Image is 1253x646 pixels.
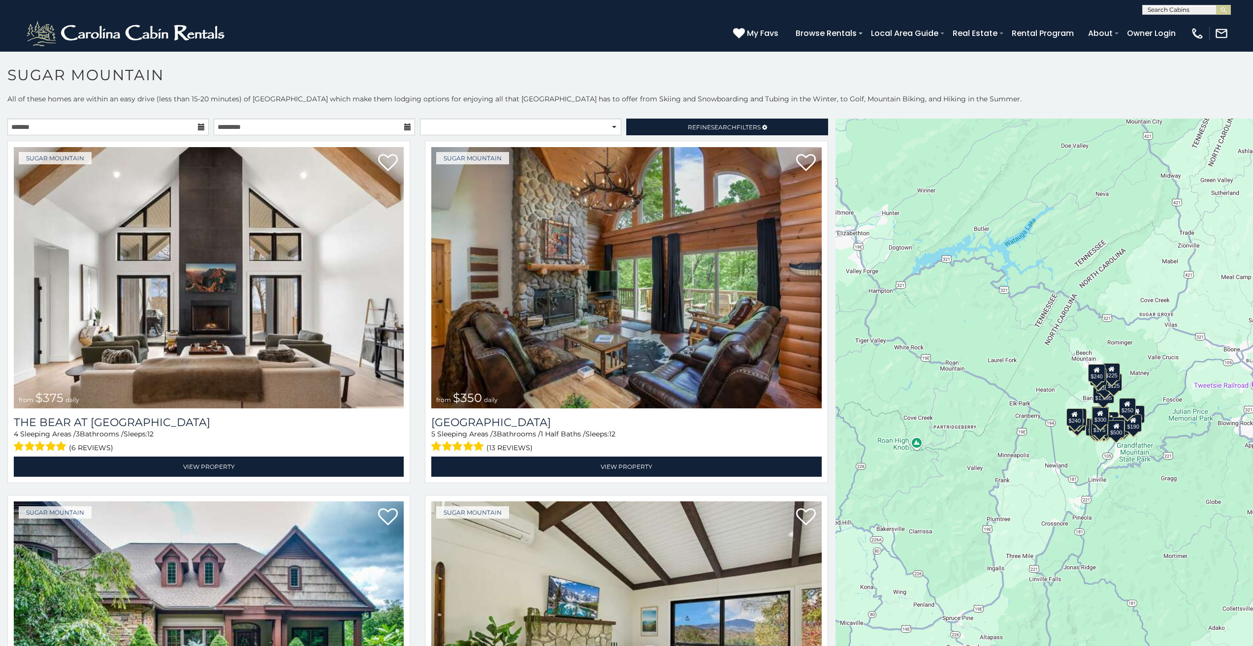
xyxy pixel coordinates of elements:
[733,27,781,40] a: My Favs
[1128,405,1145,423] div: $155
[484,396,498,403] span: daily
[76,430,80,438] span: 3
[25,19,229,48] img: White-1-2.png
[711,123,737,131] span: Search
[19,152,92,164] a: Sugar Mountain
[1103,363,1120,381] div: $225
[1101,412,1118,430] div: $200
[431,147,821,408] img: Grouse Moor Lodge
[1113,417,1129,435] div: $195
[541,430,585,438] span: 1 Half Baths /
[431,416,821,429] h3: Grouse Moor Lodge
[1083,25,1118,42] a: About
[1092,386,1114,403] div: $1,095
[14,429,404,454] div: Sleeping Areas / Bathrooms / Sleeps:
[1007,25,1079,42] a: Rental Program
[436,152,509,164] a: Sugar Mountain
[69,441,113,454] span: (6 reviews)
[1092,406,1109,424] div: $265
[431,147,821,408] a: Grouse Moor Lodge from $350 daily
[796,153,816,174] a: Add to favorites
[1124,414,1141,432] div: $190
[1105,373,1122,391] div: $125
[866,25,943,42] a: Local Area Guide
[1066,408,1083,426] div: $240
[948,25,1002,42] a: Real Estate
[1092,407,1109,425] div: $300
[791,25,862,42] a: Browse Rentals
[35,391,64,405] span: $375
[1122,25,1181,42] a: Owner Login
[1119,398,1135,416] div: $250
[19,396,33,403] span: from
[493,430,497,438] span: 3
[431,416,821,429] a: [GEOGRAPHIC_DATA]
[688,123,761,131] span: Refine Filters
[1091,418,1108,435] div: $175
[609,430,615,438] span: 12
[14,147,404,408] img: The Bear At Sugar Mountain
[1089,419,1106,436] div: $155
[14,430,18,438] span: 4
[626,119,828,135] a: RefineSearchFilters
[747,27,778,39] span: My Favs
[14,416,404,429] a: The Bear At [GEOGRAPHIC_DATA]
[436,506,509,519] a: Sugar Mountain
[436,396,451,403] span: from
[1092,406,1108,424] div: $190
[147,430,154,438] span: 12
[431,429,821,454] div: Sleeping Areas / Bathrooms / Sleeps:
[1088,364,1105,382] div: $240
[431,457,821,477] a: View Property
[14,416,404,429] h3: The Bear At Sugar Mountain
[486,441,533,454] span: (13 reviews)
[378,153,398,174] a: Add to favorites
[14,147,404,408] a: The Bear At Sugar Mountain from $375 daily
[65,396,79,403] span: daily
[1215,27,1228,40] img: mail-regular-white.png
[796,507,816,528] a: Add to favorites
[378,507,398,528] a: Add to favorites
[1190,27,1204,40] img: phone-regular-white.png
[1108,420,1124,438] div: $500
[453,391,482,405] span: $350
[19,506,92,519] a: Sugar Mountain
[431,430,435,438] span: 5
[14,457,404,477] a: View Property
